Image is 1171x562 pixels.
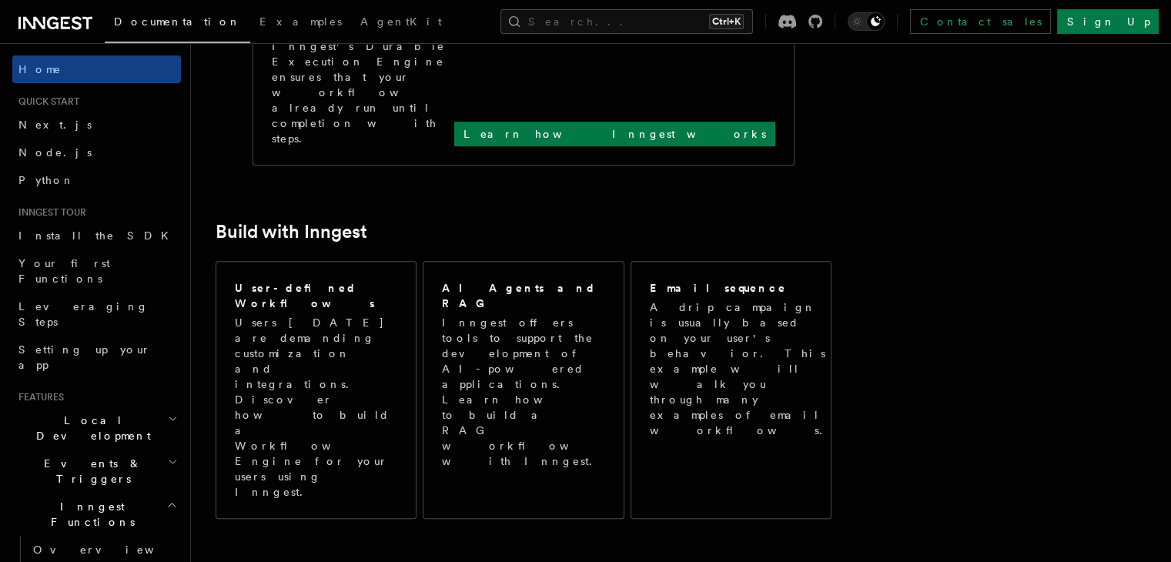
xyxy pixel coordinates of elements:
[12,499,166,530] span: Inngest Functions
[18,119,92,131] span: Next.js
[454,122,775,146] a: Learn how Inngest works
[1057,9,1159,34] a: Sign Up
[18,257,110,285] span: Your first Functions
[631,261,831,519] a: Email sequenceA drip campaign is usually based on your user's behavior. This example will walk yo...
[500,9,753,34] button: Search...Ctrl+K
[442,315,607,469] p: Inngest offers tools to support the development of AI-powered applications. Learn how to build a ...
[235,315,397,500] p: Users [DATE] are demanding customization and integrations. Discover how to build a Workflow Engin...
[650,280,787,296] h2: Email sequence
[351,5,451,42] a: AgentKit
[18,300,149,328] span: Leveraging Steps
[12,111,181,139] a: Next.js
[250,5,351,42] a: Examples
[12,166,181,194] a: Python
[235,280,397,311] h2: User-defined Workflows
[18,229,178,242] span: Install the SDK
[12,406,181,450] button: Local Development
[12,55,181,83] a: Home
[18,343,151,371] span: Setting up your app
[105,5,250,43] a: Documentation
[442,280,607,311] h2: AI Agents and RAG
[216,221,367,243] a: Build with Inngest
[423,261,624,519] a: AI Agents and RAGInngest offers tools to support the development of AI-powered applications. Lear...
[259,15,342,28] span: Examples
[12,95,79,108] span: Quick start
[12,249,181,293] a: Your first Functions
[33,544,192,556] span: Overview
[12,206,86,219] span: Inngest tour
[709,14,744,29] kbd: Ctrl+K
[18,62,62,77] span: Home
[114,15,241,28] span: Documentation
[910,9,1051,34] a: Contact sales
[18,174,75,186] span: Python
[272,23,454,146] p: Learn how Inngest's Durable Execution Engine ensures that your workflow already run until complet...
[12,336,181,379] a: Setting up your app
[18,146,92,159] span: Node.js
[12,413,168,443] span: Local Development
[216,261,417,519] a: User-defined WorkflowsUsers [DATE] are demanding customization and integrations. Discover how to ...
[12,293,181,336] a: Leveraging Steps
[12,493,181,536] button: Inngest Functions
[12,456,168,487] span: Events & Triggers
[848,12,885,31] button: Toggle dark mode
[12,450,181,493] button: Events & Triggers
[12,222,181,249] a: Install the SDK
[463,126,766,142] p: Learn how Inngest works
[360,15,442,28] span: AgentKit
[12,139,181,166] a: Node.js
[650,299,831,438] p: A drip campaign is usually based on your user's behavior. This example will walk you through many...
[12,391,64,403] span: Features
